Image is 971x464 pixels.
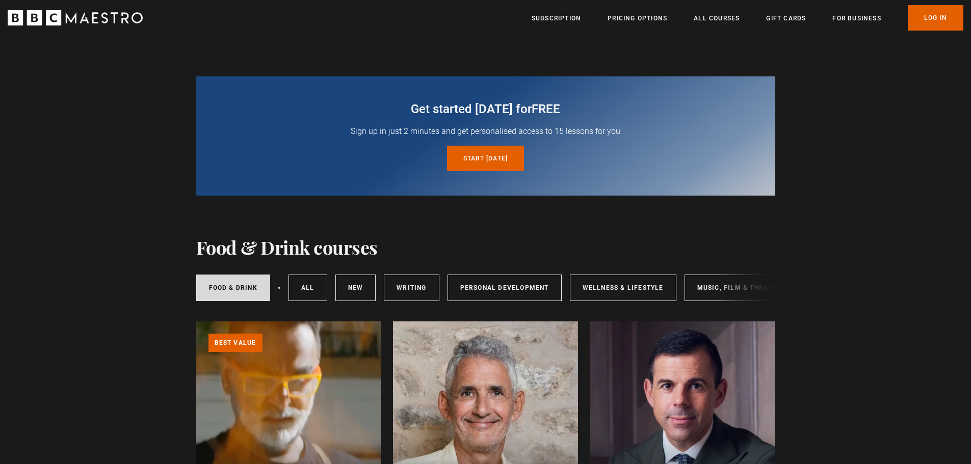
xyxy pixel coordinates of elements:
span: free [532,102,560,116]
p: Sign up in just 2 minutes and get personalised access to 15 lessons for you [221,125,751,138]
a: All Courses [694,13,740,23]
a: All [288,275,327,301]
a: Writing [384,275,439,301]
a: Subscription [532,13,581,23]
a: Start [DATE] [447,146,524,171]
svg: BBC Maestro [8,10,143,25]
a: Food & Drink [196,275,270,301]
a: Music, Film & Theatre [685,275,793,301]
a: Log In [908,5,963,31]
nav: Primary [532,5,963,31]
h2: Get started [DATE] for [221,101,751,117]
a: Pricing Options [608,13,667,23]
a: Wellness & Lifestyle [570,275,676,301]
p: Best value [208,334,263,352]
a: For business [832,13,881,23]
h1: Food & Drink courses [196,236,378,258]
a: Gift Cards [766,13,806,23]
a: New [335,275,376,301]
a: Personal Development [448,275,562,301]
